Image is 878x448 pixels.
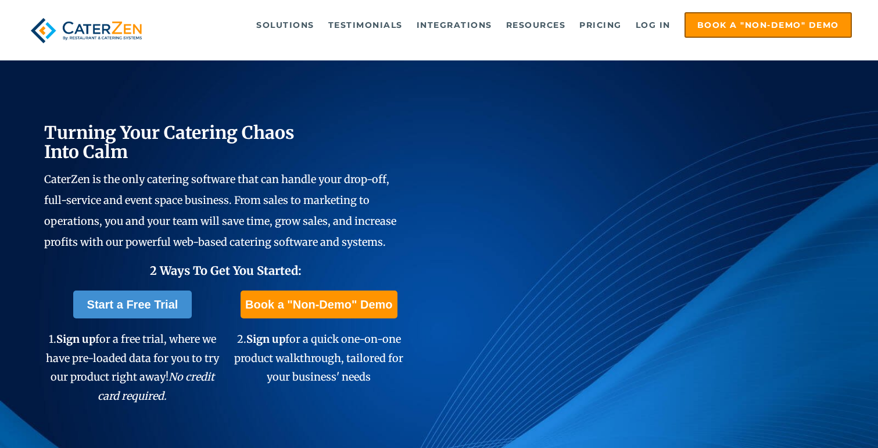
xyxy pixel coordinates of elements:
[44,121,295,163] span: Turning Your Catering Chaos Into Calm
[234,332,403,384] span: 2. for a quick one-on-one product walkthrough, tailored for your business' needs
[150,263,302,278] span: 2 Ways To Get You Started:
[250,13,320,37] a: Solutions
[73,291,192,318] a: Start a Free Trial
[167,12,852,38] div: Navigation Menu
[685,12,852,38] a: Book a "Non-Demo" Demo
[241,291,397,318] a: Book a "Non-Demo" Demo
[246,332,285,346] span: Sign up
[500,13,572,37] a: Resources
[26,12,146,49] img: caterzen
[574,13,628,37] a: Pricing
[56,332,95,346] span: Sign up
[775,403,865,435] iframe: Help widget launcher
[630,13,676,37] a: Log in
[98,370,214,402] em: No credit card required.
[46,332,219,402] span: 1. for a free trial, where we have pre-loaded data for you to try our product right away!
[322,13,408,37] a: Testimonials
[411,13,498,37] a: Integrations
[44,173,396,249] span: CaterZen is the only catering software that can handle your drop-off, full-service and event spac...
